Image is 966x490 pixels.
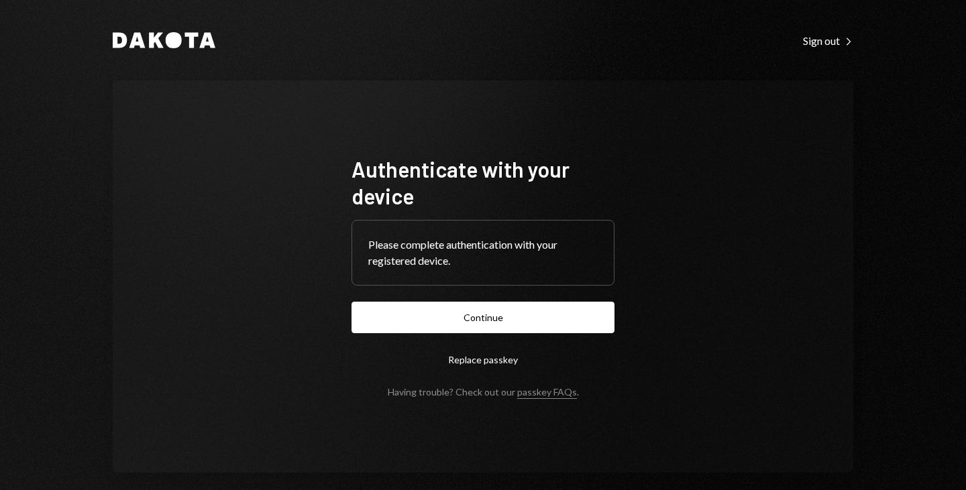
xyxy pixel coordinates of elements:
[388,386,579,397] div: Having trouble? Check out our .
[352,344,614,375] button: Replace passkey
[368,237,598,269] div: Please complete authentication with your registered device.
[517,386,577,399] a: passkey FAQs
[803,33,853,48] a: Sign out
[352,156,614,209] h1: Authenticate with your device
[352,302,614,333] button: Continue
[803,34,853,48] div: Sign out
